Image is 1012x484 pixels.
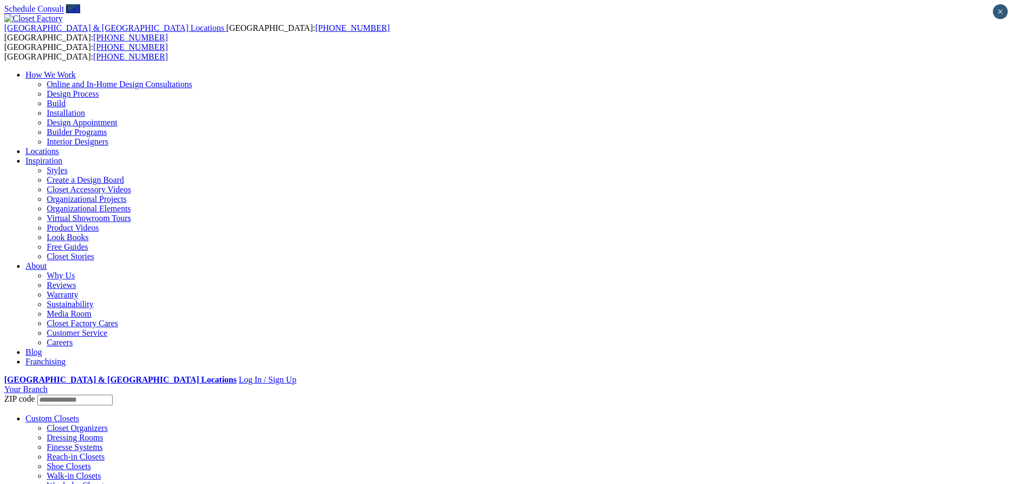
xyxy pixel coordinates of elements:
a: [PHONE_NUMBER] [93,52,168,61]
a: Schedule Consult [4,4,64,13]
a: About [25,261,47,270]
a: [PHONE_NUMBER] [93,43,168,52]
a: Media Room [47,309,91,318]
a: Product Videos [47,223,99,232]
a: Interior Designers [47,137,108,146]
a: Blog [25,347,42,356]
a: Warranty [47,290,78,299]
a: [PHONE_NUMBER] [93,33,168,42]
a: Your Branch [4,385,47,394]
a: How We Work [25,70,76,79]
a: Design Appointment [47,118,117,127]
a: Sustainability [47,300,93,309]
a: [GEOGRAPHIC_DATA] & [GEOGRAPHIC_DATA] Locations [4,23,226,32]
a: Free Guides [47,242,88,251]
a: Closet Organizers [47,423,108,432]
a: Reviews [47,281,76,290]
a: Installation [47,108,85,117]
a: Design Process [47,89,99,98]
button: Close [993,4,1008,19]
span: [GEOGRAPHIC_DATA]: [GEOGRAPHIC_DATA]: [4,23,390,42]
a: Virtual Showroom Tours [47,214,131,223]
a: Dressing Rooms [47,433,103,442]
a: [PHONE_NUMBER] [315,23,389,32]
a: Shoe Closets [47,462,91,471]
input: Enter your Zip code [37,395,113,405]
a: Closet Factory Cares [47,319,118,328]
a: Custom Closets [25,414,79,423]
a: Careers [47,338,73,347]
a: Log In / Sign Up [239,375,296,384]
a: Walk-in Closets [47,471,101,480]
a: Look Books [47,233,89,242]
a: Customer Service [47,328,107,337]
a: Why Us [47,271,75,280]
a: Locations [25,147,59,156]
a: Organizational Projects [47,194,126,203]
a: Build [47,99,66,108]
span: [GEOGRAPHIC_DATA] & [GEOGRAPHIC_DATA] Locations [4,23,224,32]
a: Organizational Elements [47,204,131,213]
a: Franchising [25,357,66,366]
a: Create a Design Board [47,175,124,184]
a: Finesse Systems [47,443,103,452]
a: Online and In-Home Design Consultations [47,80,192,89]
a: Inspiration [25,156,62,165]
a: Call [66,4,80,13]
a: [GEOGRAPHIC_DATA] & [GEOGRAPHIC_DATA] Locations [4,375,236,384]
img: Closet Factory [4,14,63,23]
a: Reach-in Closets [47,452,105,461]
a: Closet Accessory Videos [47,185,131,194]
a: Closet Stories [47,252,94,261]
span: ZIP code [4,394,35,403]
a: Builder Programs [47,128,107,137]
span: [GEOGRAPHIC_DATA]: [GEOGRAPHIC_DATA]: [4,43,168,61]
a: Styles [47,166,67,175]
